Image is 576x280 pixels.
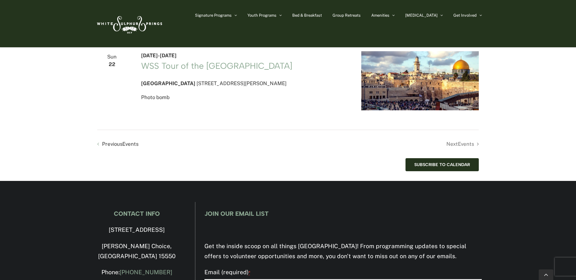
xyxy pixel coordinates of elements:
label: Email (required) [204,267,482,278]
h4: CONTACT INFO [94,210,180,217]
img: White Sulphur Springs Logo [94,9,164,38]
span: [DATE] [141,52,158,58]
span: [STREET_ADDRESS][PERSON_NAME] [197,80,286,86]
p: [STREET_ADDRESS] [94,225,180,235]
p: Phone: [94,267,180,278]
p: Get the inside scoop on all things [GEOGRAPHIC_DATA]! From programming updates to special offers ... [204,241,482,262]
h4: JOIN OUR EMAIL LIST [204,210,482,217]
a: Previous Events [94,140,138,148]
span: Previous [102,140,138,148]
span: Amenities [371,13,389,17]
span: Get Involved [453,13,477,17]
time: - [141,52,177,58]
span: Group Retreats [333,13,361,17]
span: Sun [97,52,127,61]
span: [MEDICAL_DATA] [405,13,438,17]
span: Events [122,141,138,147]
span: [DATE] [160,52,177,58]
span: Youth Programs [247,13,276,17]
p: [PERSON_NAME] Choice, [GEOGRAPHIC_DATA] 15550 [94,241,180,262]
a: [PHONE_NUMBER] [120,269,172,275]
span: [GEOGRAPHIC_DATA] [141,80,195,86]
a: WSS Tour of the [GEOGRAPHIC_DATA] [141,61,292,71]
img: wailing-wall [361,51,479,110]
span: 22 [97,60,127,69]
span: Bed & Breakfast [292,13,322,17]
button: Subscribe to calendar [414,162,470,167]
p: Photo bomb [141,93,347,102]
span: Signature Programs [195,13,232,17]
abbr: required [249,270,250,275]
